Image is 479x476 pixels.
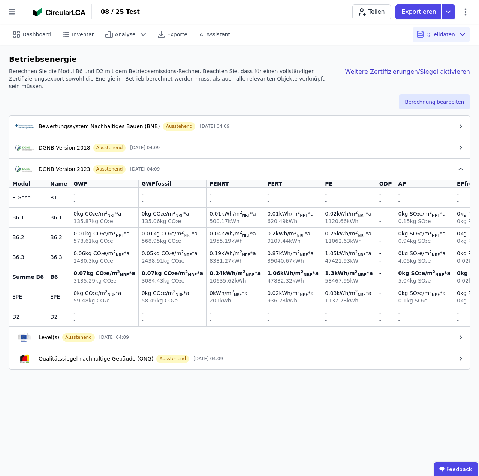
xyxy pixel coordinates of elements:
sub: NRF [116,253,124,257]
span: kg CO₂e /m *a [77,211,121,217]
div: - [379,297,392,304]
div: B6.2 [50,234,67,241]
sub: NRF [175,292,183,297]
div: 47421.93 kWh [325,257,373,265]
div: Ausstehend [62,333,95,342]
div: DGNB Version 2018 [39,144,90,151]
sup: 2 [240,210,242,214]
div: 0.01 [267,210,319,217]
img: cert-logo [15,333,34,342]
sub: NRF [358,213,365,217]
span: kWh /m *a [213,290,248,296]
sub: NRF [242,233,250,237]
button: Teilen [352,4,391,19]
div: 5.04 kg SO₂e [398,277,451,284]
div: 58.49 kg CO₂e [142,297,203,304]
div: Ausstehend [93,144,126,152]
div: 4.05 kg SO₂e [398,257,451,265]
sub: NRF [358,272,367,277]
div: - [267,190,319,198]
span: [DATE] 04:09 [130,166,160,172]
div: 936.28 kWh [267,297,319,304]
div: 0.01 [142,230,203,237]
div: - [73,309,135,317]
div: 568.95 kg CO₂e [142,237,203,245]
div: 47832.32 kWh [267,277,319,284]
div: B6.1 [50,214,67,221]
div: Modul [12,180,30,187]
div: 0 [398,269,451,277]
span: kWh /m *a [279,211,314,217]
span: kWh /m *a [337,290,372,296]
button: cert-logoBewertungssystem Nachhaltiges Bauen (BNB)Ausstehend[DATE] 04:09 [9,116,470,137]
div: B1 [50,194,67,201]
div: - [379,317,392,324]
div: - [142,317,203,324]
span: kg CO₂e /m *a [153,231,198,237]
div: - [267,309,319,317]
div: - [398,317,451,324]
div: - [379,257,392,265]
sub: NRF [245,272,254,277]
div: - [379,198,392,205]
span: kg CO₂e /m *a [77,290,121,296]
div: - [379,210,392,217]
sup: 2 [113,230,116,234]
span: kg SO₂e /m *a [401,211,445,217]
div: 135.87 kg CO₂e [73,217,135,225]
sup: 2 [355,250,358,254]
span: kWh /m *a [337,211,372,217]
div: DGNB Version 2023 [39,165,90,173]
div: 8381.27 kWh [210,257,261,265]
div: 0.04 [210,230,261,237]
sup: 2 [355,210,358,214]
sup: 2 [294,230,297,234]
span: kg CO₂e /m *a [85,250,129,256]
sub: NRF [242,253,250,257]
sup: 2 [301,269,303,274]
span: kWh /m *a [223,270,261,276]
div: 0.06 [73,250,135,257]
sub: NRF [242,213,250,217]
sup: 2 [355,230,358,234]
div: ODP [379,180,392,187]
div: - [379,309,392,317]
sup: 2 [429,289,432,294]
div: - [325,309,373,317]
div: - [210,190,261,198]
div: - [142,190,203,198]
div: GWP [73,180,87,187]
sup: 2 [429,230,432,234]
span: [DATE] 04:09 [130,145,160,151]
div: - [142,309,203,317]
sup: 2 [105,210,108,214]
span: Inventar [72,31,94,38]
div: Bewertungssystem Nachhaltiges Bauen (BNB) [39,123,160,130]
div: 0.1 kg SO₂e [398,297,451,304]
sup: 2 [298,289,300,294]
div: 0.07 [142,269,203,277]
sub: NRF [175,213,183,217]
sub: NRF [432,213,440,217]
div: Betriebsenergie [9,54,333,64]
sub: NRF [300,292,308,297]
div: 59.48 kg CO₂e [73,297,135,304]
sub: NRF [432,292,440,297]
div: 9107.44 kWh [267,237,319,245]
div: Weitere Zertifizierungen/Siegel aktivieren [333,67,470,76]
div: 0.07 [73,269,135,277]
div: 0.19 [210,250,261,257]
div: 0.03 [325,289,373,297]
button: Berechnung bearbeiten [399,94,470,109]
div: - [325,190,373,198]
button: cert-logoLevel(s)Ausstehend[DATE] 04:09 [9,326,470,348]
div: 0 [398,230,451,237]
div: - [379,269,392,277]
div: - [210,198,261,205]
sup: 2 [113,250,116,254]
img: cert-logo [15,165,34,174]
sup: 2 [173,289,175,294]
div: - [379,190,392,198]
sup: 2 [429,210,432,214]
span: Exporte [167,31,187,38]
